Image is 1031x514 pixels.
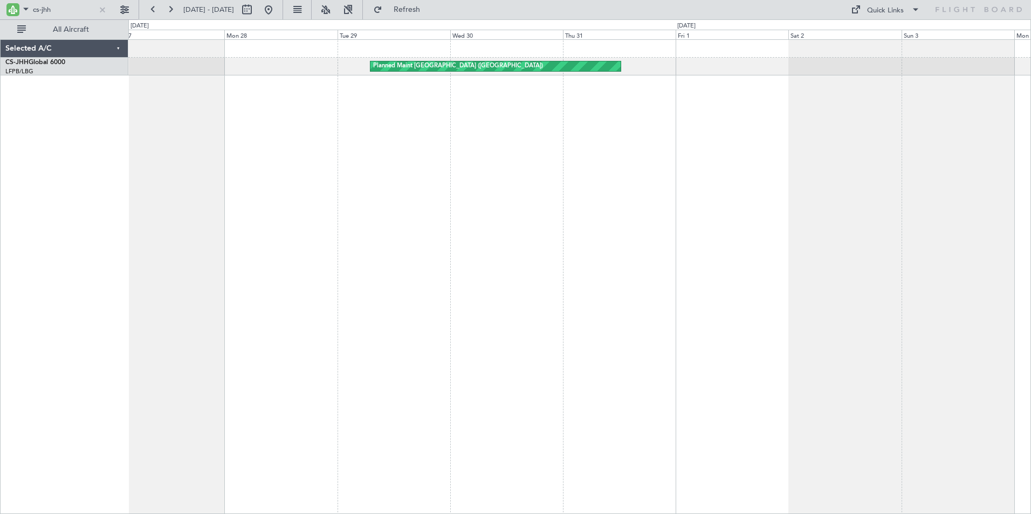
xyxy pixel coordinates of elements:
[33,2,95,18] input: A/C (Reg. or Type)
[676,30,788,39] div: Fri 1
[450,30,563,39] div: Wed 30
[28,26,114,33] span: All Aircraft
[5,59,29,66] span: CS-JHH
[846,1,925,18] button: Quick Links
[563,30,676,39] div: Thu 31
[112,30,224,39] div: Sun 27
[224,30,337,39] div: Mon 28
[130,22,149,31] div: [DATE]
[677,22,696,31] div: [DATE]
[12,21,117,38] button: All Aircraft
[384,6,430,13] span: Refresh
[373,58,543,74] div: Planned Maint [GEOGRAPHIC_DATA] ([GEOGRAPHIC_DATA])
[902,30,1014,39] div: Sun 3
[788,30,901,39] div: Sat 2
[368,1,433,18] button: Refresh
[338,30,450,39] div: Tue 29
[867,5,904,16] div: Quick Links
[183,5,234,15] span: [DATE] - [DATE]
[5,59,65,66] a: CS-JHHGlobal 6000
[5,67,33,75] a: LFPB/LBG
